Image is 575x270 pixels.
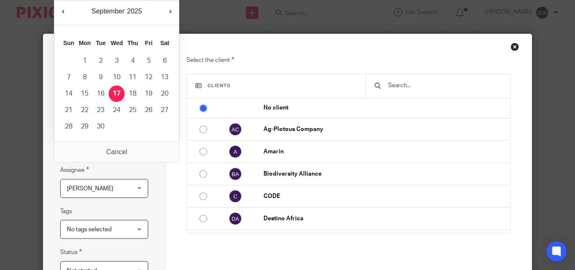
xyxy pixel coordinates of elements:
label: Status [60,247,82,257]
button: Previous Month [59,5,67,18]
abbr: Sunday [63,40,74,46]
abbr: Tuesday [96,40,106,46]
span: [PERSON_NAME] [67,186,113,192]
button: 11 [125,69,141,86]
button: 22 [77,102,93,118]
img: svg%3E [229,212,242,225]
button: 28 [61,118,77,135]
p: Amarin [264,147,506,156]
button: 26 [141,102,157,118]
button: 15 [77,86,93,102]
button: 20 [157,86,173,102]
div: September [91,5,126,18]
button: 16 [93,86,109,102]
button: 27 [157,102,173,118]
img: svg%3E [229,123,242,136]
p: Ag-Plotous Company [264,125,506,134]
button: 30 [93,118,109,135]
p: Select the client [186,55,510,65]
button: 25 [125,102,141,118]
img: svg%3E [229,190,242,203]
abbr: Friday [145,40,153,46]
p: Destino Africa [264,214,506,223]
abbr: Saturday [160,40,170,46]
button: 23 [93,102,109,118]
button: 18 [125,86,141,102]
button: 7 [61,69,77,86]
button: 3 [109,53,125,69]
span: No tags selected [67,227,112,233]
label: Assignee [60,165,89,175]
button: 2 [93,53,109,69]
p: Biodiversity Alliance [264,170,506,178]
button: 17 [109,86,125,102]
input: Use the arrow keys to pick a date [60,138,148,157]
p: No client [264,104,506,112]
button: 29 [77,118,93,135]
abbr: Monday [79,40,91,46]
button: 1 [77,53,93,69]
button: 9 [93,69,109,86]
button: 6 [157,53,173,69]
input: Search... [387,81,501,90]
img: svg%3E [229,145,242,158]
button: 19 [141,86,157,102]
button: 10 [109,69,125,86]
abbr: Wednesday [111,40,123,46]
div: Close this dialog window [511,43,519,51]
button: 21 [61,102,77,118]
button: 13 [157,69,173,86]
button: 24 [109,102,125,118]
button: 14 [61,86,77,102]
span: Clients [208,83,231,88]
label: Tags [60,207,72,216]
button: 5 [141,53,157,69]
img: svg%3E [229,167,242,181]
button: 12 [141,69,157,86]
button: Next Month [166,5,175,18]
div: 2025 [126,5,144,18]
p: CODE [264,192,506,200]
button: 8 [77,69,93,86]
button: 4 [125,53,141,69]
abbr: Thursday [128,40,138,46]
